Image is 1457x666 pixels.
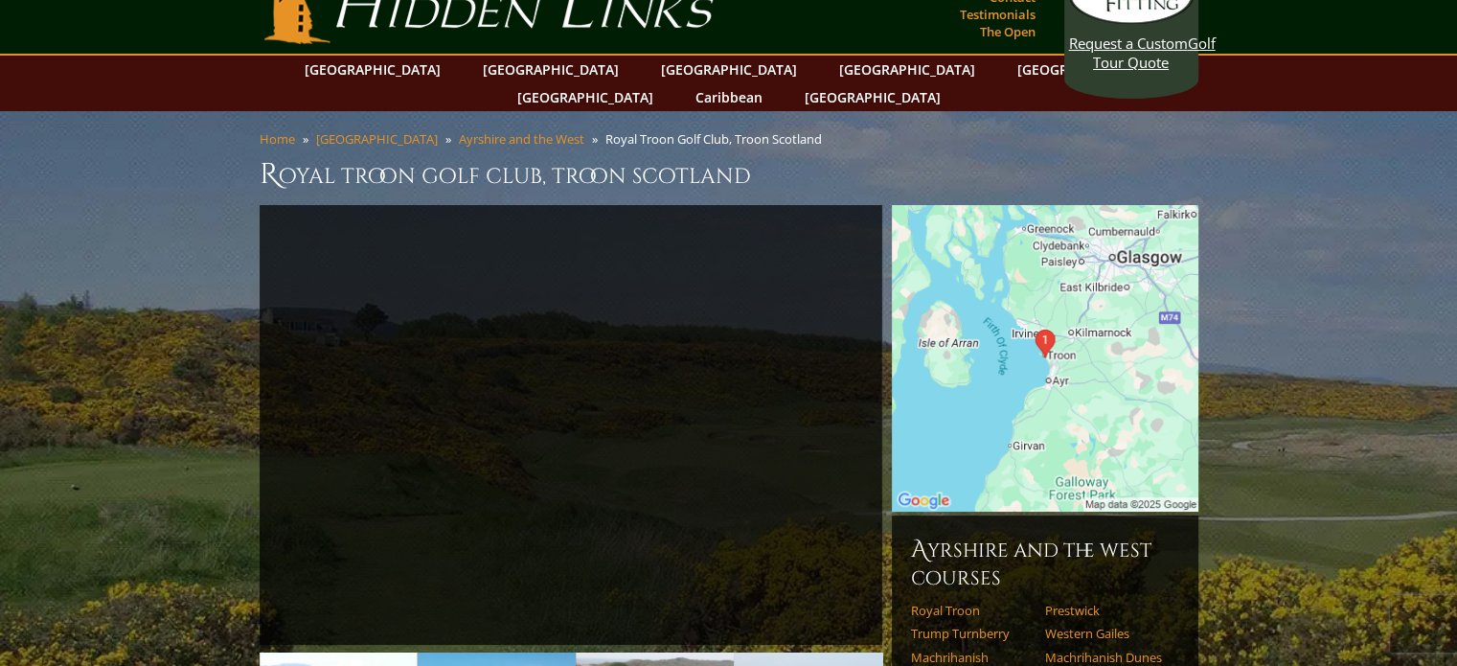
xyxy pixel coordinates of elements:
[1045,650,1167,665] a: Machrihanish Dunes
[1008,56,1163,83] a: [GEOGRAPHIC_DATA]
[1045,603,1167,618] a: Prestwick
[955,1,1040,28] a: Testimonials
[911,603,1033,618] a: Royal Troon
[651,56,807,83] a: [GEOGRAPHIC_DATA]
[911,650,1033,665] a: Machrihanish
[892,205,1198,512] img: Google Map of Royal Troon Golf Club, Craigend Road, Troon, Scotland, United Kingdom
[1045,626,1167,641] a: Western Gailes
[1069,34,1188,53] span: Request a Custom
[911,626,1033,641] a: Trump Turnberry
[686,83,772,111] a: Caribbean
[459,130,584,148] a: Ayrshire and the West
[975,18,1040,45] a: The Open
[260,155,1198,194] h1: Royal Troon Golf Club, Troon Scotland
[830,56,985,83] a: [GEOGRAPHIC_DATA]
[260,130,295,148] a: Home
[605,130,830,148] li: Royal Troon Golf Club, Troon Scotland
[473,56,628,83] a: [GEOGRAPHIC_DATA]
[508,83,663,111] a: [GEOGRAPHIC_DATA]
[316,130,438,148] a: [GEOGRAPHIC_DATA]
[795,83,950,111] a: [GEOGRAPHIC_DATA]
[911,535,1179,591] h6: Ayrshire and the West Courses
[295,56,450,83] a: [GEOGRAPHIC_DATA]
